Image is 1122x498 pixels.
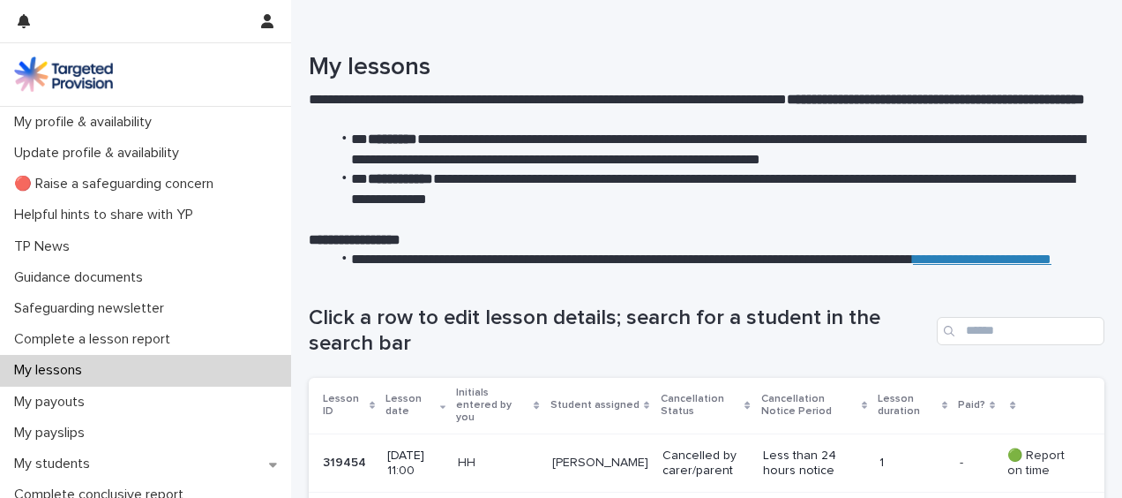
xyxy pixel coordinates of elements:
input: Search [937,317,1104,345]
p: 🔴 Raise a safeguarding concern [7,176,228,192]
p: Student assigned [550,396,640,415]
p: 1 [879,456,946,471]
p: Cancellation Status [661,389,741,422]
p: - [960,452,967,471]
p: [PERSON_NAME] [552,456,648,471]
p: Less than 24 hours notice [763,449,861,479]
p: Paid? [958,396,985,415]
p: 319454 [323,452,370,471]
p: Cancelled by carer/parent [662,449,749,479]
p: Initials entered by you [456,383,529,428]
p: TP News [7,238,84,255]
tr: 319454319454 [DATE] 11:00HH[PERSON_NAME]Cancelled by carer/parentLess than 24 hours notice1-- 🟢 R... [309,434,1104,493]
p: My payslips [7,425,99,441]
p: Guidance documents [7,269,157,286]
h1: My lessons [309,53,1091,83]
p: Lesson date [385,389,436,422]
p: Lesson ID [323,389,365,422]
p: My lessons [7,362,96,379]
img: M5nRWzHhSzIhMunXDL62 [14,57,113,92]
p: Helpful hints to share with YP [7,207,207,223]
p: My students [7,456,104,472]
p: My payouts [7,394,99,411]
p: 🟢 Report on time [1007,449,1076,479]
p: [DATE] 11:00 [387,449,444,479]
p: My profile & availability [7,114,166,131]
p: HH [458,456,537,471]
p: Safeguarding newsletter [7,300,178,317]
p: Update profile & availability [7,145,193,162]
h1: Click a row to edit lesson details; search for a student in the search bar [309,306,930,357]
p: Complete a lesson report [7,331,184,348]
p: Lesson duration [878,389,938,422]
p: Cancellation Notice Period [761,389,857,422]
